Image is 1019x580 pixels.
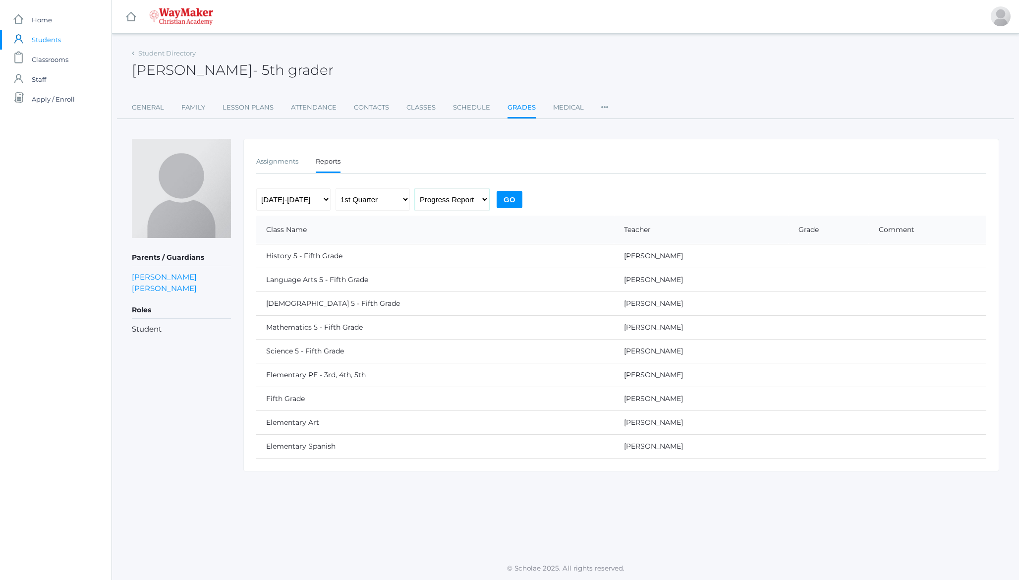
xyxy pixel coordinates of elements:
td: Elementary Spanish [256,434,614,458]
a: [PERSON_NAME] [624,275,683,284]
a: Assignments [256,152,298,172]
a: Classes [406,98,436,117]
a: Lesson Plans [223,98,274,117]
a: [PERSON_NAME] [624,370,683,379]
a: Medical [553,98,584,117]
a: [PERSON_NAME] [624,394,683,403]
a: [PERSON_NAME] [624,347,683,355]
a: Family [181,98,205,117]
span: - 5th grader [253,61,334,78]
input: Go [497,191,522,208]
h5: Roles [132,302,231,319]
li: Student [132,324,231,335]
td: Language Arts 5 - Fifth Grade [256,268,614,291]
a: [PERSON_NAME] [624,251,683,260]
h2: [PERSON_NAME] [132,62,334,78]
a: [PERSON_NAME] [132,271,197,283]
a: Contacts [354,98,389,117]
a: Attendance [291,98,337,117]
th: Class Name [256,216,614,244]
td: Mathematics 5 - Fifth Grade [256,315,614,339]
div: Cody Baker [991,6,1011,26]
h5: Parents / Guardians [132,249,231,266]
a: Student Directory [138,49,196,57]
a: [PERSON_NAME] [624,418,683,427]
td: Science 5 - Fifth Grade [256,339,614,363]
a: [PERSON_NAME] [624,323,683,332]
img: 4_waymaker-logo-stack-white.png [149,8,213,25]
th: Grade [789,216,868,244]
td: Elementary PE - 3rd, 4th, 5th [256,363,614,387]
a: Schedule [453,98,490,117]
span: Home [32,10,52,30]
a: Grades [508,98,536,119]
a: [PERSON_NAME] [132,283,197,294]
td: Elementary Art [256,410,614,434]
td: Fifth Grade [256,387,614,410]
a: [PERSON_NAME] [624,442,683,451]
span: Apply / Enroll [32,89,75,109]
td: [DEMOGRAPHIC_DATA] 5 - Fifth Grade [256,291,614,315]
th: Comment [869,216,986,244]
span: Classrooms [32,50,68,69]
td: History 5 - Fifth Grade [256,244,614,268]
a: [PERSON_NAME] [624,299,683,308]
a: Reports [316,152,340,173]
img: Claire Baker [132,139,231,238]
p: © Scholae 2025. All rights reserved. [112,563,1019,573]
th: Teacher [614,216,789,244]
span: Students [32,30,61,50]
a: General [132,98,164,117]
span: Staff [32,69,46,89]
